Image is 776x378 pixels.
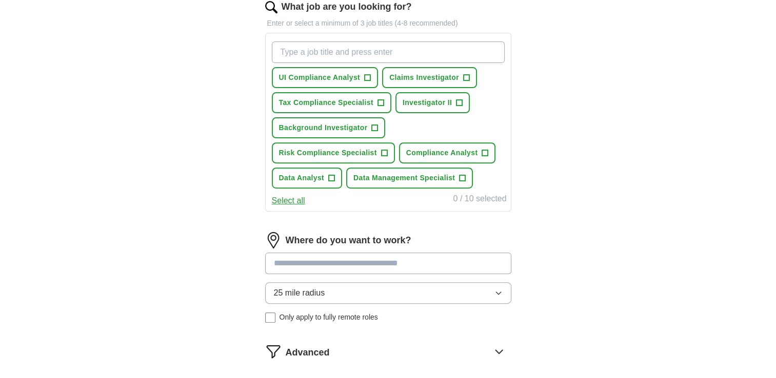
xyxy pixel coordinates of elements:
[265,343,282,360] img: filter
[265,312,275,323] input: Only apply to fully remote roles
[279,148,377,158] span: Risk Compliance Specialist
[403,97,452,108] span: Investigator II
[265,232,282,248] img: location.png
[399,142,496,163] button: Compliance Analyst
[272,167,343,188] button: Data Analyst
[279,72,361,83] span: UI Compliance Analyst
[279,97,373,108] span: Tax Compliance Specialist
[346,167,473,188] button: Data Management Specialist
[389,72,459,83] span: Claims Investigator
[280,312,378,323] span: Only apply to fully remote roles
[279,173,325,183] span: Data Analyst
[274,287,325,299] span: 25 mile radius
[272,117,386,138] button: Background Investigator
[272,142,395,163] button: Risk Compliance Specialist
[272,195,305,207] button: Select all
[406,148,478,158] span: Compliance Analyst
[279,122,368,133] span: Background Investigator
[286,346,330,360] span: Advanced
[265,282,511,304] button: 25 mile radius
[272,67,379,88] button: UI Compliance Analyst
[395,92,470,113] button: Investigator II
[265,18,511,29] p: Enter or select a minimum of 3 job titles (4-8 recommended)
[382,67,477,88] button: Claims Investigator
[353,173,455,183] span: Data Management Specialist
[265,1,277,13] img: search.png
[272,41,505,63] input: Type a job title and press enter
[453,193,506,207] div: 0 / 10 selected
[272,92,391,113] button: Tax Compliance Specialist
[286,234,411,247] label: Where do you want to work?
